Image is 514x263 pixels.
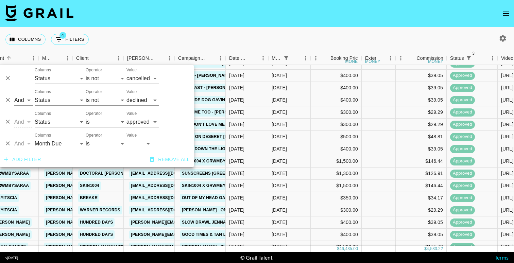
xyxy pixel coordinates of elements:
button: Delete [3,95,13,105]
label: Operator [86,133,102,138]
label: Value [126,67,137,73]
div: $400.00 [311,82,362,94]
button: Sort [474,53,483,63]
span: approved [450,170,475,177]
select: Logic operator [14,95,33,106]
div: 7/10/2025 [229,158,244,164]
div: $29.29 [396,204,447,216]
div: Aug '25 [272,109,287,116]
div: $1,800.00 [311,241,362,253]
button: Sort [53,53,63,63]
div: 8/2/2025 [229,231,244,238]
button: Show filters [281,53,291,63]
span: approved [450,182,475,189]
span: approved [450,97,475,103]
div: Aug '25 [272,133,287,140]
div: © Grail Talent [240,254,273,261]
div: Status [450,52,464,65]
button: open drawer [499,7,513,20]
div: 7/10/2025 [229,170,244,177]
button: Sort [291,53,301,63]
div: 8/5/2025 [229,84,244,91]
button: Menu [258,53,268,63]
div: $300.00 [311,119,362,131]
label: Columns [35,133,51,138]
button: Menu [165,53,175,63]
div: Date Created [229,52,249,65]
span: approved [450,85,475,91]
div: Aug '25 [272,145,287,152]
div: 4,533.22 [427,246,443,252]
button: Menu [301,53,311,63]
div: Aug '25 [272,84,287,91]
div: $ [424,246,427,252]
span: 4 [59,32,66,39]
a: Breakr [78,194,99,202]
div: Booker [124,52,175,65]
div: Aug '25 [272,158,287,164]
button: Sort [407,53,416,63]
button: Remove all [147,153,192,166]
a: Turn Down The Lights [180,145,235,153]
div: [PERSON_NAME] [127,52,155,65]
div: $48.81 [396,131,447,143]
div: Manager [42,52,53,65]
div: $39.05 [396,82,447,94]
button: Menu [311,53,321,63]
div: money [428,59,443,64]
div: $39.05 [396,70,447,82]
div: $400.00 [311,143,362,155]
span: approved [450,72,475,79]
label: Columns [35,111,51,117]
div: Aug '25 [272,170,287,177]
div: $400.00 [311,229,362,241]
label: Value [126,89,137,95]
div: 8/22/2025 [229,243,244,250]
button: Menu [396,53,406,63]
div: $400.00 [311,70,362,82]
span: approved [450,158,475,164]
button: Sort [155,53,165,63]
div: $39.05 [396,229,447,241]
span: approved [450,219,475,226]
div: Date Created [226,52,268,65]
div: 8/22/2025 [229,207,244,213]
span: approved [450,109,475,116]
a: [EMAIL_ADDRESS][DOMAIN_NAME] [129,206,205,214]
a: Too Fast - [PERSON_NAME] [180,84,243,92]
span: approved [450,207,475,213]
div: $146.44 [396,155,447,168]
a: [PERSON_NAME][EMAIL_ADDRESS][DOMAIN_NAME] [129,230,240,239]
label: Operator [86,89,102,95]
button: Sort [89,53,98,63]
div: 7/10/2025 [229,182,244,189]
div: Status [447,52,498,65]
div: Aug '25 [272,97,287,103]
div: Month Due [268,52,311,65]
div: $1,500.00 [311,180,362,192]
span: approved [450,134,475,140]
div: 8/2/2025 [229,145,244,152]
div: $300.00 [311,106,362,119]
div: $29.29 [396,119,447,131]
div: Manager [39,52,73,65]
a: [PERSON_NAME][EMAIL_ADDRESS][DOMAIN_NAME] [129,218,240,227]
a: Hundred Days [78,230,115,239]
select: Logic operator [14,117,33,127]
button: Menu [63,53,73,63]
div: Month Due [272,52,281,65]
a: [PERSON_NAME] Ltd [78,243,125,251]
div: v [DATE] [5,256,18,260]
div: Aug '25 [272,219,287,226]
img: Grail Talent [5,5,73,21]
a: [PERSON_NAME][EMAIL_ADDRESS][DOMAIN_NAME] [44,218,155,227]
label: Operator [86,67,102,73]
a: [EMAIL_ADDRESS][DOMAIN_NAME] [129,181,205,190]
div: 7/31/2025 [229,219,244,226]
div: 8/7/2025 [229,121,244,128]
div: Campaign (Type) [175,52,226,65]
button: Menu [385,53,396,63]
div: $1,500.00 [311,155,362,168]
div: 8/19/2025 [229,194,244,201]
button: Show filters [51,34,89,45]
